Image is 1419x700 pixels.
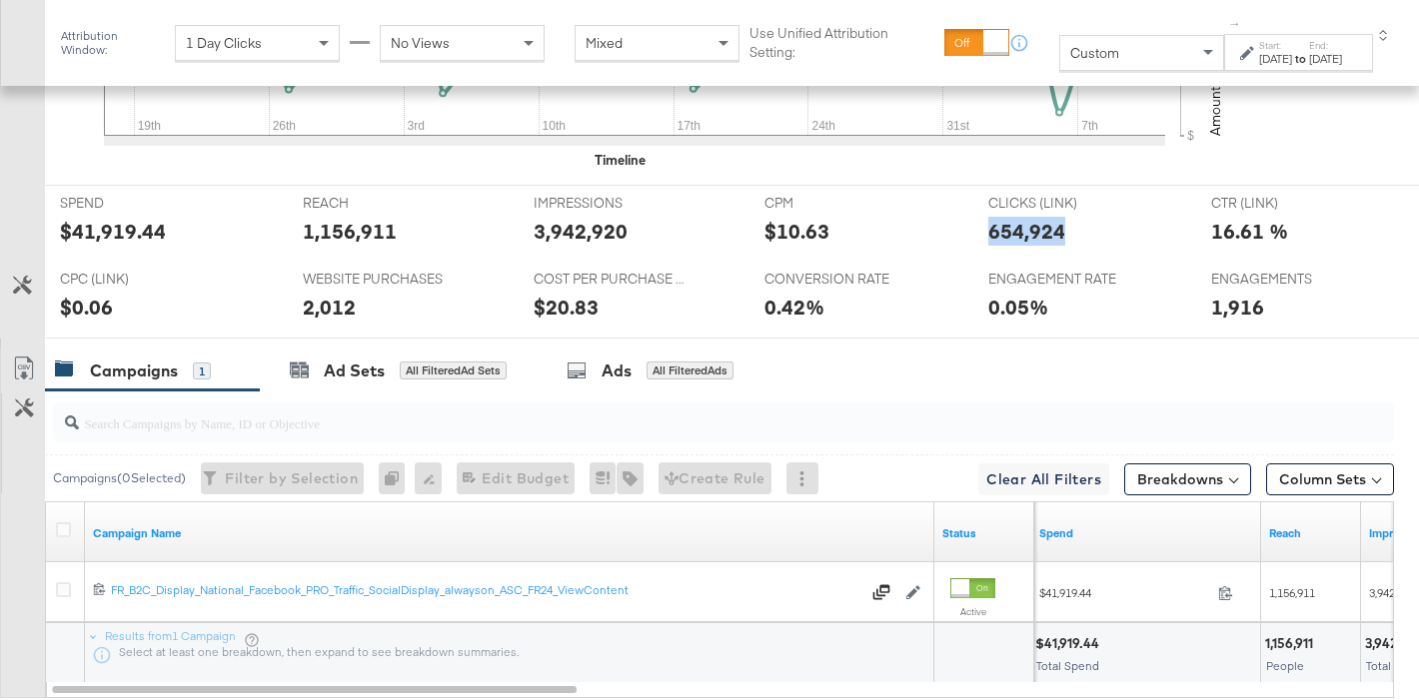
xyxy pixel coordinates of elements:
[1226,21,1245,28] span: ↑
[1039,585,1210,600] span: $41,919.44
[988,293,1048,322] div: 0.05%
[534,194,684,213] span: IMPRESSIONS
[79,395,1275,434] input: Search Campaigns by Name, ID or Objective
[534,270,684,289] span: COST PER PURCHASE (WEBSITE EVENTS)
[1292,51,1309,66] strong: to
[749,24,936,61] label: Use Unified Attribution Setting:
[764,194,914,213] span: CPM
[986,467,1101,492] span: Clear All Filters
[60,194,210,213] span: SPEND
[1259,39,1292,52] label: Start:
[303,217,397,246] div: 1,156,911
[602,359,632,382] div: Ads
[111,582,860,598] div: FR_B2C_Display_National_Facebook_PRO_Traffic_SocialDisplay_alwayson_ASC_FR24_ViewContent
[764,270,914,289] span: CONVERSION RATE
[1266,658,1304,673] span: People
[1309,39,1342,52] label: End:
[988,270,1138,289] span: ENGAGEMENT RATE
[942,525,1026,541] a: Shows the current state of your Ad Campaign.
[193,362,211,380] div: 1
[400,361,507,379] div: All Filtered Ad Sets
[1266,463,1394,495] button: Column Sets
[90,359,178,382] div: Campaigns
[1211,270,1361,289] span: ENGAGEMENTS
[978,463,1109,495] button: Clear All Filters
[764,293,824,322] div: 0.42%
[111,582,860,602] a: FR_B2C_Display_National_Facebook_PRO_Traffic_SocialDisplay_alwayson_ASC_FR24_ViewContent
[303,270,453,289] span: WEBSITE PURCHASES
[324,359,385,382] div: Ad Sets
[1124,463,1251,495] button: Breakdowns
[379,462,415,494] div: 0
[950,605,995,618] label: Active
[303,194,453,213] span: REACH
[1211,194,1361,213] span: CTR (LINK)
[1039,525,1253,541] a: The total amount spent to date.
[1035,634,1105,653] div: $41,919.44
[303,293,356,322] div: 2,012
[1036,658,1099,673] span: Total Spend
[1265,634,1319,653] div: 1,156,911
[1269,585,1315,600] span: 1,156,911
[1211,217,1288,246] div: 16.61 %
[60,29,165,57] div: Attribution Window:
[1369,585,1415,600] span: 3,942,920
[764,217,829,246] div: $10.63
[647,361,733,379] div: All Filtered Ads
[1269,525,1353,541] a: The number of people your ad was served to.
[60,217,166,246] div: $41,919.44
[988,217,1065,246] div: 654,924
[93,525,926,541] a: Your campaign name.
[186,34,262,52] span: 1 Day Clicks
[1366,658,1391,673] span: Total
[988,194,1138,213] span: CLICKS (LINK)
[60,270,210,289] span: CPC (LINK)
[391,34,450,52] span: No Views
[1206,48,1224,136] text: Amount (USD)
[60,293,113,322] div: $0.06
[53,469,186,487] div: Campaigns ( 0 Selected)
[1070,44,1119,62] span: Custom
[1309,51,1342,67] div: [DATE]
[534,217,628,246] div: 3,942,920
[1211,293,1264,322] div: 1,916
[586,34,623,52] span: Mixed
[595,151,646,170] div: Timeline
[1259,51,1292,67] div: [DATE]
[534,293,599,322] div: $20.83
